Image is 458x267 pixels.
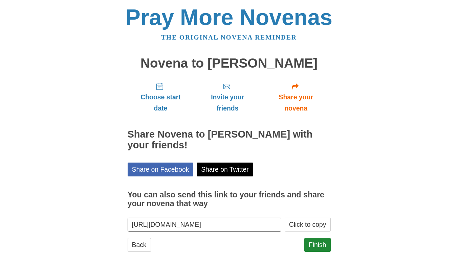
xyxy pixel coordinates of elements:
[128,129,331,151] h2: Share Novena to [PERSON_NAME] with your friends!
[194,77,261,117] a: Invite your friends
[128,77,194,117] a: Choose start date
[197,163,253,176] a: Share on Twitter
[200,92,254,114] span: Invite your friends
[126,5,332,30] a: Pray More Novenas
[285,218,331,232] button: Click to copy
[128,191,331,208] h3: You can also send this link to your friends and share your novena that way
[304,238,331,252] a: Finish
[128,56,331,71] h1: Novena to [PERSON_NAME]
[128,238,151,252] a: Back
[134,92,187,114] span: Choose start date
[161,34,297,41] a: The original novena reminder
[261,77,331,117] a: Share your novena
[128,163,194,176] a: Share on Facebook
[268,92,324,114] span: Share your novena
